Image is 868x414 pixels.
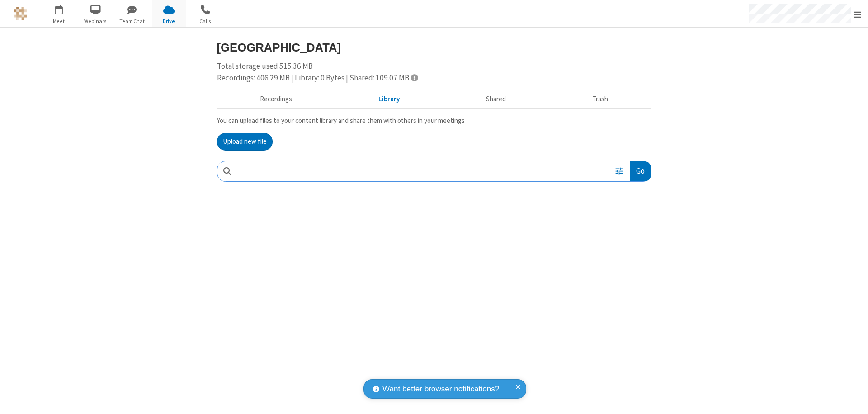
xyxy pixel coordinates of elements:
[382,383,499,395] span: Want better browser notifications?
[217,72,651,84] div: Recordings: 406.29 MB | Library: 0 Bytes | Shared: 109.07 MB
[630,161,651,182] button: Go
[335,91,443,108] button: Content library
[217,41,651,54] h3: [GEOGRAPHIC_DATA]
[217,91,335,108] button: Recorded meetings
[189,17,222,25] span: Calls
[115,17,149,25] span: Team Chat
[79,17,113,25] span: Webinars
[411,74,418,81] span: Totals displayed include files that have been moved to the trash.
[217,133,273,151] button: Upload new file
[443,91,549,108] button: Shared during meetings
[217,61,651,84] div: Total storage used 515.36 MB
[549,91,651,108] button: Trash
[14,7,27,20] img: QA Selenium DO NOT DELETE OR CHANGE
[152,17,186,25] span: Drive
[42,17,76,25] span: Meet
[217,116,651,126] p: You can upload files to your content library and share them with others in your meetings
[845,390,861,408] iframe: Chat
